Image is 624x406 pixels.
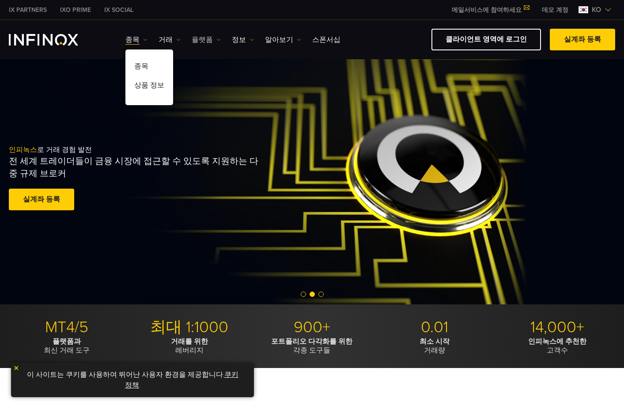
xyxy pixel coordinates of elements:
[98,5,140,15] a: INFINOX
[53,5,98,15] a: INFINOX
[254,337,370,355] p: 각종 도구들
[431,29,541,50] a: 클라이언트 영역에 로그인
[9,145,37,154] span: 인피녹스
[9,189,74,210] a: 실계좌 등록
[53,337,81,346] strong: 플랫폼과
[528,337,586,346] strong: 인피녹스에 추천한
[125,34,147,45] a: 종목
[132,337,248,355] p: 레버리지
[132,318,248,337] p: 최대 1:1000
[9,131,330,227] div: 로 거래 경험 발전
[318,292,324,297] span: Go to slide 3
[265,34,301,45] a: 알아보기
[588,4,605,15] span: ko
[254,318,370,337] p: 900+
[15,367,250,393] p: 이 사이트는 쿠키를 사용하여 뛰어난 사용자 환경을 제공합니다. .
[499,337,615,355] p: 고객수
[445,6,535,14] a: 메일서비스에 참여하세요
[310,292,315,297] span: Go to slide 2
[271,337,352,346] strong: 포트폴리오 다각화를 위한
[159,34,181,45] a: 거래
[377,318,493,337] p: 0.01
[9,155,266,180] p: 전 세계 트레이더들이 금융 시장에 접근할 수 있도록 지원하는 다중 규제 브로커
[2,5,53,15] a: INFINOX
[301,292,306,297] span: Go to slide 1
[312,34,340,45] a: 스폰서십
[125,77,173,96] a: 상품 정보
[232,34,254,45] a: 정보
[499,318,615,337] p: 14,000+
[125,58,173,77] a: 종목
[192,34,221,45] a: 플랫폼
[420,337,450,346] strong: 최소 시작
[13,365,19,371] img: yellow close icon
[535,5,575,15] a: INFINOX MENU
[9,318,125,337] p: MT4/5
[171,337,208,346] strong: 거래를 위한
[550,29,615,50] a: 실계좌 등록
[377,337,493,355] p: 거래량
[9,34,99,46] a: INFINOX Logo
[9,337,125,355] p: 최신 거래 도구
